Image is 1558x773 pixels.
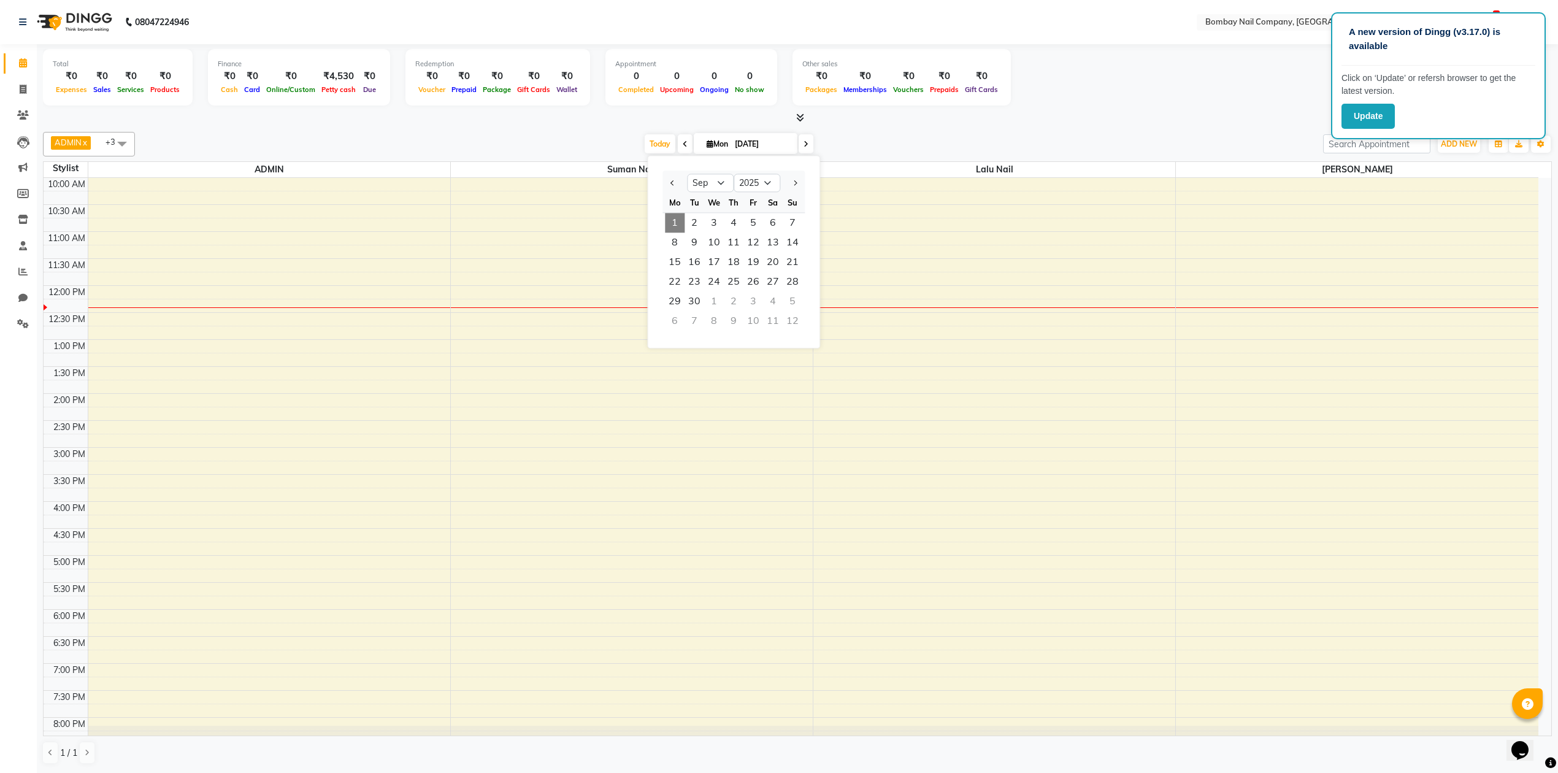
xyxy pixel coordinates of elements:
span: 17 [704,252,724,272]
span: 1 [665,213,685,233]
div: Finance [218,59,380,69]
input: Search Appointment [1323,134,1430,153]
span: 5 [743,213,763,233]
div: Sa [763,193,783,212]
div: 1:30 PM [51,367,88,380]
span: Gift Cards [962,85,1001,94]
div: We [704,193,724,212]
span: Memberships [840,85,890,94]
div: Tuesday, September 16, 2025 [685,252,704,272]
div: 2:00 PM [51,394,88,407]
select: Select month [687,174,734,193]
span: 2 [685,213,704,233]
span: 1 [1493,10,1500,19]
div: Saturday, October 4, 2025 [763,291,783,311]
span: 30 [685,291,704,311]
div: Su [783,193,802,212]
div: 3:30 PM [51,475,88,488]
div: Friday, September 19, 2025 [743,252,763,272]
div: 12:30 PM [46,313,88,326]
span: ADMIN [88,162,450,177]
span: Products [147,85,183,94]
div: Tuesday, September 23, 2025 [685,272,704,291]
div: 10:00 AM [45,178,88,191]
span: 3 [704,213,724,233]
select: Select year [734,174,780,193]
div: Thursday, October 9, 2025 [724,311,743,331]
div: 1:00 PM [51,340,88,353]
span: Due [360,85,379,94]
div: Friday, October 10, 2025 [743,311,763,331]
div: 4:30 PM [51,529,88,542]
div: 7:30 PM [51,691,88,704]
span: 19 [743,252,763,272]
div: 11:00 AM [45,232,88,245]
span: Online/Custom [263,85,318,94]
div: ₹0 [90,69,114,83]
b: 08047224946 [135,5,189,39]
span: 28 [783,272,802,291]
span: 8 [665,233,685,252]
div: 0 [697,69,732,83]
span: Completed [615,85,657,94]
div: Monday, September 29, 2025 [665,291,685,311]
span: Suman Nail [451,162,813,177]
div: Tuesday, September 2, 2025 [685,213,704,233]
div: Sunday, October 12, 2025 [783,311,802,331]
span: Services [114,85,147,94]
div: ₹4,530 [318,69,359,83]
div: Other sales [802,59,1001,69]
div: 6:30 PM [51,637,88,650]
div: ₹0 [840,69,890,83]
span: 23 [685,272,704,291]
div: 5:00 PM [51,556,88,569]
div: Thursday, October 2, 2025 [724,291,743,311]
a: x [82,137,87,147]
div: Monday, September 15, 2025 [665,252,685,272]
span: +3 [106,137,125,147]
div: Wednesday, September 3, 2025 [704,213,724,233]
div: Total [53,59,183,69]
span: 11 [724,233,743,252]
img: logo [31,5,115,39]
div: Saturday, October 11, 2025 [763,311,783,331]
button: Previous month [667,173,678,193]
div: Wednesday, September 24, 2025 [704,272,724,291]
div: Saturday, September 13, 2025 [763,233,783,252]
span: 16 [685,252,704,272]
div: 12:00 PM [46,286,88,299]
div: 10:30 AM [45,205,88,218]
span: 27 [763,272,783,291]
div: Friday, September 26, 2025 [743,272,763,291]
span: Package [480,85,514,94]
div: ₹0 [514,69,553,83]
span: 15 [665,252,685,272]
div: Monday, September 1, 2025 [665,213,685,233]
iframe: chat widget [1506,724,1546,761]
div: Sunday, September 7, 2025 [783,213,802,233]
span: 21 [783,252,802,272]
div: Saturday, September 27, 2025 [763,272,783,291]
div: Wednesday, September 17, 2025 [704,252,724,272]
div: Monday, September 22, 2025 [665,272,685,291]
span: 7 [783,213,802,233]
div: Th [724,193,743,212]
span: 24 [704,272,724,291]
div: ₹0 [53,69,90,83]
span: Lalu Nail [813,162,1175,177]
button: Update [1341,104,1395,129]
div: Thursday, September 4, 2025 [724,213,743,233]
span: 20 [763,252,783,272]
div: Tuesday, September 9, 2025 [685,233,704,252]
div: Fr [743,193,763,212]
div: ₹0 [147,69,183,83]
span: Petty cash [318,85,359,94]
div: Sunday, October 5, 2025 [783,291,802,311]
button: Next month [789,173,800,193]
div: ₹0 [927,69,962,83]
div: Tuesday, September 30, 2025 [685,291,704,311]
div: Thursday, September 25, 2025 [724,272,743,291]
div: 11:30 AM [45,259,88,272]
div: Wednesday, October 8, 2025 [704,311,724,331]
div: Saturday, September 6, 2025 [763,213,783,233]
